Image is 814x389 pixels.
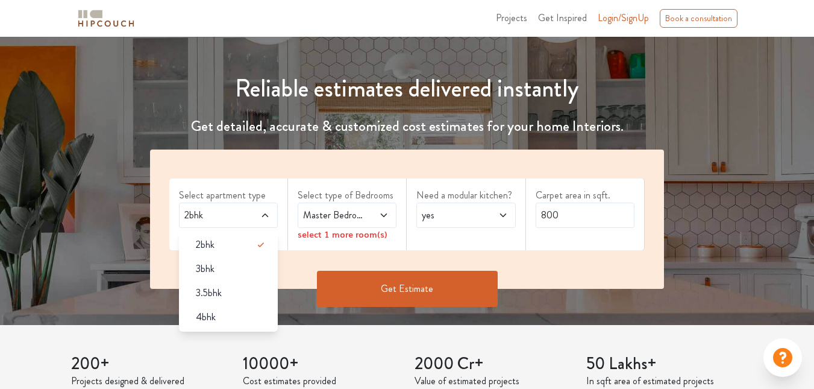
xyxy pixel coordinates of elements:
button: Get Estimate [317,271,498,307]
div: select 1 more room(s) [298,228,396,241]
span: Master Bedroom [301,208,367,223]
span: Get Inspired [538,11,587,25]
p: Value of estimated projects [415,374,572,388]
p: Projects designed & delivered [71,374,228,388]
span: 4bhk [196,310,216,324]
input: Enter area sqft [536,203,634,228]
span: 2bhk [196,238,214,252]
span: yes [419,208,486,223]
h3: 200+ [71,354,228,375]
h3: 2000 Cr+ [415,354,572,375]
span: Login/SignUp [598,11,649,25]
span: 2bhk [182,208,248,223]
label: Select apartment type [179,188,278,203]
label: Need a modular kitchen? [416,188,515,203]
span: logo-horizontal.svg [76,5,136,32]
h3: 50 Lakhs+ [586,354,744,375]
img: logo-horizontal.svg [76,8,136,29]
span: 3.5bhk [196,286,222,300]
p: Cost estimates provided [243,374,400,388]
label: Select type of Bedrooms [298,188,396,203]
p: In sqft area of estimated projects [586,374,744,388]
div: Book a consultation [660,9,737,28]
span: 3bhk [196,262,214,276]
h1: Reliable estimates delivered instantly [143,74,671,103]
h4: Get detailed, accurate & customized cost estimates for your home Interiors. [143,118,671,135]
h3: 10000+ [243,354,400,375]
label: Carpet area in sqft. [536,188,634,203]
span: Projects [496,11,527,25]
